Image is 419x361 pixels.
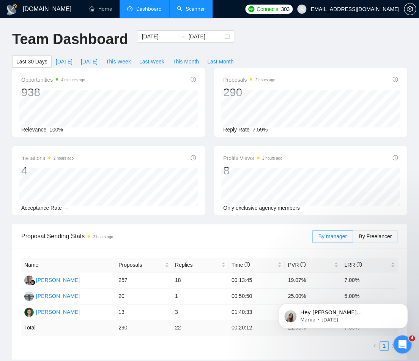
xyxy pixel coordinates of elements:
[24,291,34,301] img: YM
[136,6,162,12] span: Dashboard
[228,272,285,288] td: 00:13:45
[24,309,80,315] a: MS[PERSON_NAME]
[54,156,74,160] time: 2 hours ago
[139,57,164,66] span: Last Week
[285,272,341,288] td: 19.07%
[115,272,172,288] td: 257
[223,163,282,178] div: 8
[223,205,300,211] span: Only exclusive agency members
[207,57,233,66] span: Last Month
[115,258,172,272] th: Proposals
[404,3,416,15] button: setting
[223,154,282,163] span: Profile Views
[232,262,250,268] span: Time
[16,57,47,66] span: Last 30 Days
[391,344,395,348] span: right
[12,55,52,68] button: Last 30 Days
[65,205,68,211] span: --
[175,261,220,269] span: Replies
[172,320,228,335] td: 22
[191,155,196,160] span: info-circle
[24,277,80,283] a: WW[PERSON_NAME]
[248,6,254,12] img: upwork-logo.png
[115,320,172,335] td: 290
[89,6,112,12] a: homeHome
[359,233,392,239] span: By Freelancer
[21,154,74,163] span: Invitations
[36,308,80,316] div: [PERSON_NAME]
[203,55,238,68] button: Last Month
[173,57,199,66] span: This Month
[288,262,306,268] span: PVR
[223,127,249,133] span: Reply Rate
[392,155,398,160] span: info-circle
[380,341,389,350] li: 1
[21,205,62,211] span: Acceptance Rate
[409,335,415,341] span: 4
[56,57,72,66] span: [DATE]
[262,156,282,160] time: 2 hours ago
[21,75,85,84] span: Opportunities
[177,6,205,12] a: searchScanner
[267,287,419,340] iframe: Intercom notifications message
[179,33,185,40] span: swap-right
[228,320,285,335] td: 00:20:12
[257,5,279,13] span: Connects:
[172,288,228,304] td: 1
[252,127,268,133] span: 7.59%
[404,6,416,12] span: setting
[102,55,135,68] button: This Week
[115,304,172,320] td: 13
[392,77,398,82] span: info-circle
[300,262,306,267] span: info-circle
[179,33,185,40] span: to
[404,6,416,12] a: setting
[299,6,304,12] span: user
[389,341,398,350] li: Next Page
[228,304,285,320] td: 01:40:33
[24,307,34,317] img: MS
[30,280,35,285] img: gigradar-bm.png
[24,275,34,285] img: WW
[373,344,377,348] span: left
[6,3,18,16] img: logo
[24,293,80,299] a: YM[PERSON_NAME]
[191,77,196,82] span: info-circle
[118,261,163,269] span: Proposals
[356,262,362,267] span: info-circle
[115,288,172,304] td: 20
[380,342,388,350] a: 1
[223,85,275,100] div: 290
[172,272,228,288] td: 18
[172,258,228,272] th: Replies
[52,55,77,68] button: [DATE]
[172,304,228,320] td: 3
[36,276,80,284] div: [PERSON_NAME]
[370,341,380,350] li: Previous Page
[21,258,115,272] th: Name
[21,163,74,178] div: 4
[93,235,113,239] time: 2 hours ago
[21,320,115,335] td: Total
[188,32,223,41] input: End date
[106,57,131,66] span: This Week
[344,262,362,268] span: LRR
[77,55,102,68] button: [DATE]
[169,55,203,68] button: This Month
[393,335,411,353] iframe: Intercom live chat
[370,341,380,350] button: left
[318,233,347,239] span: By manager
[12,30,128,48] h1: Team Dashboard
[142,32,176,41] input: Start date
[255,78,275,82] time: 2 hours ago
[228,288,285,304] td: 00:50:50
[36,292,80,300] div: [PERSON_NAME]
[281,5,289,13] span: 303
[223,75,275,84] span: Proposals
[389,341,398,350] button: right
[49,127,63,133] span: 100%
[135,55,169,68] button: Last Week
